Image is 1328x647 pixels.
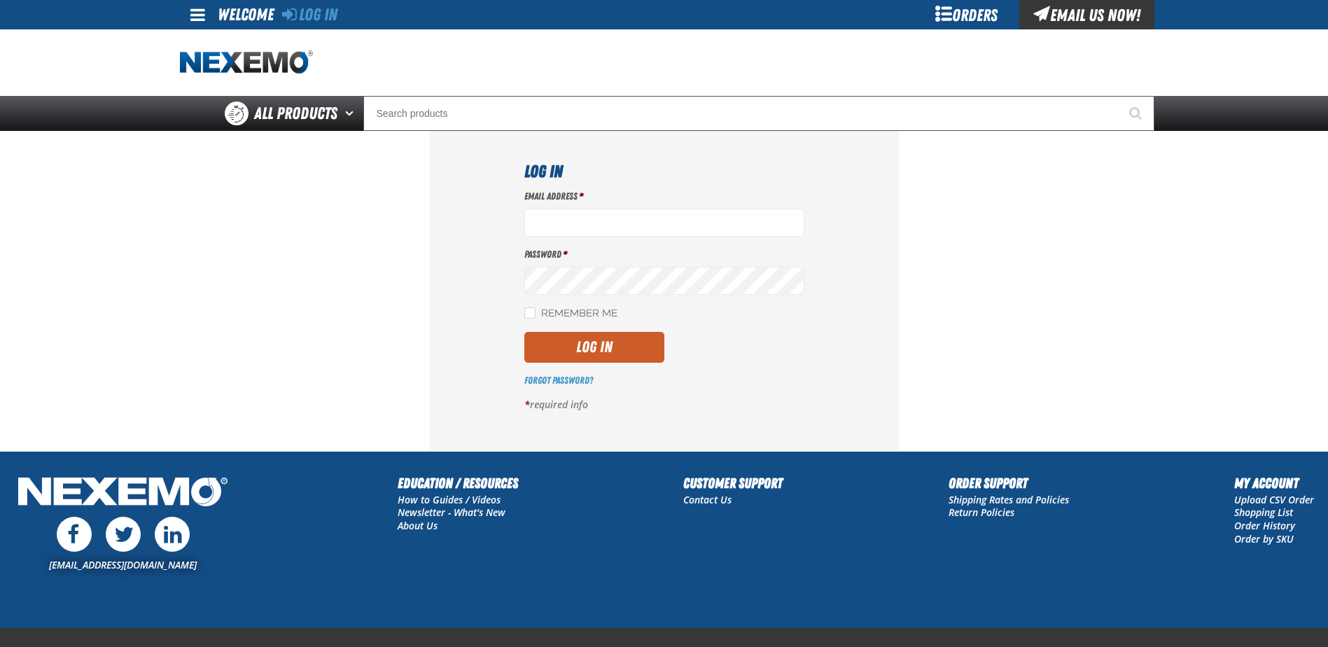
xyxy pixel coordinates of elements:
[949,493,1069,506] a: Shipping Rates and Policies
[398,493,501,506] a: How to Guides / Videos
[398,519,438,532] a: About Us
[180,50,313,75] img: Nexemo logo
[398,506,505,519] a: Newsletter - What's New
[949,473,1069,494] h2: Order Support
[1234,473,1314,494] h2: My Account
[1234,532,1294,545] a: Order by SKU
[282,5,337,25] a: Log In
[524,159,804,184] h1: Log In
[683,493,732,506] a: Contact Us
[363,96,1154,131] input: Search
[180,50,313,75] a: Home
[49,558,197,571] a: [EMAIL_ADDRESS][DOMAIN_NAME]
[949,506,1014,519] a: Return Policies
[1234,493,1314,506] a: Upload CSV Order
[14,473,232,514] img: Nexemo Logo
[524,332,664,363] button: Log In
[683,473,783,494] h2: Customer Support
[524,307,536,319] input: Remember Me
[524,398,804,412] p: required info
[524,190,804,203] label: Email Address
[1234,506,1293,519] a: Shopping List
[254,101,337,126] span: All Products
[1234,519,1295,532] a: Order History
[524,375,593,386] a: Forgot Password?
[524,307,617,321] label: Remember Me
[1119,96,1154,131] button: Start Searching
[524,248,804,261] label: Password
[398,473,518,494] h2: Education / Resources
[340,96,363,131] button: Open All Products pages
